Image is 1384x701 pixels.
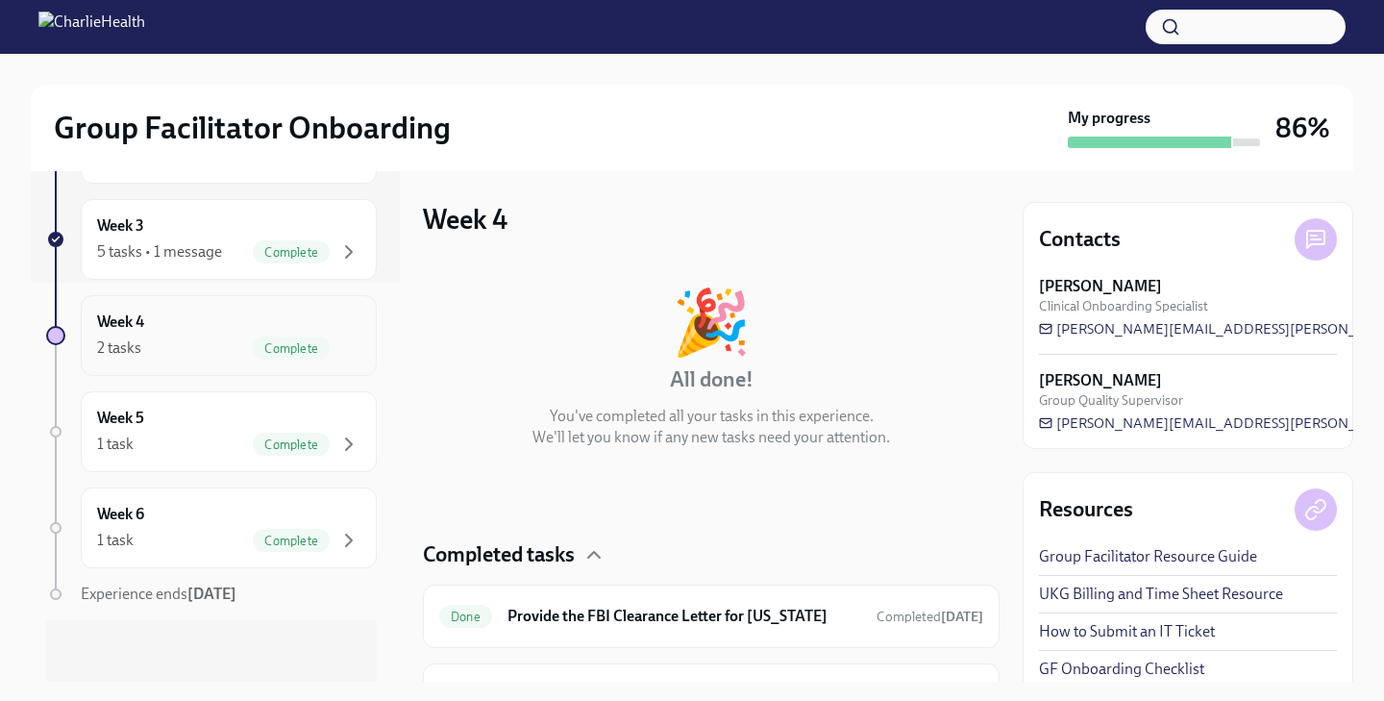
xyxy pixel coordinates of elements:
a: Group Facilitator Resource Guide [1039,546,1257,567]
a: DoneProvide the FBI Clearance Letter for [US_STATE]Completed[DATE] [439,601,983,632]
strong: [DATE] [941,609,983,625]
h4: Contacts [1039,225,1121,254]
div: 5 tasks • 1 message [97,241,222,263]
a: Week 35 tasks • 1 messageComplete [46,199,377,280]
a: Week 42 tasksComplete [46,295,377,376]
h6: Week 5 [97,408,144,429]
h3: 86% [1275,111,1330,145]
strong: [DATE] [187,585,236,603]
h3: Week 4 [423,202,507,237]
span: September 5th, 2025 16:26 [877,608,983,626]
p: You've completed all your tasks in this experience. [550,406,874,427]
h6: Week 4 [97,312,144,333]
img: CharlieHealth [38,12,145,42]
h4: Resources [1039,495,1133,524]
span: Experience ends [81,585,236,603]
h6: Week 3 [97,215,144,237]
span: Complete [253,341,330,356]
h4: All done! [670,365,754,394]
a: UKG Billing and Time Sheet Resource [1039,584,1283,605]
strong: My progress [1068,108,1150,129]
div: 🎉 [672,290,751,354]
div: 1 task [97,434,134,455]
strong: [PERSON_NAME] [1039,370,1162,391]
a: How to Submit an IT Ticket [1039,621,1215,642]
span: Done [439,610,492,624]
div: 1 task [97,530,134,551]
h6: Week 6 [97,504,144,525]
a: Week 51 taskComplete [46,391,377,472]
div: 2 tasks [97,338,141,359]
a: Week 61 taskComplete [46,488,377,568]
span: Complete [253,438,330,452]
a: GF Onboarding Checklist [1039,659,1204,680]
span: Complete [253,245,330,260]
span: Group Quality Supervisor [1039,391,1183,410]
span: Clinical Onboarding Specialist [1039,297,1208,315]
h4: Completed tasks [423,540,575,569]
h6: Provide the FBI Clearance Letter for [US_STATE] [507,606,861,627]
div: Completed tasks [423,540,1000,569]
span: Completed [877,609,983,625]
span: Complete [253,534,330,548]
h2: Group Facilitator Onboarding [54,109,451,147]
strong: [PERSON_NAME] [1039,276,1162,297]
p: We'll let you know if any new tasks need your attention. [532,427,890,448]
